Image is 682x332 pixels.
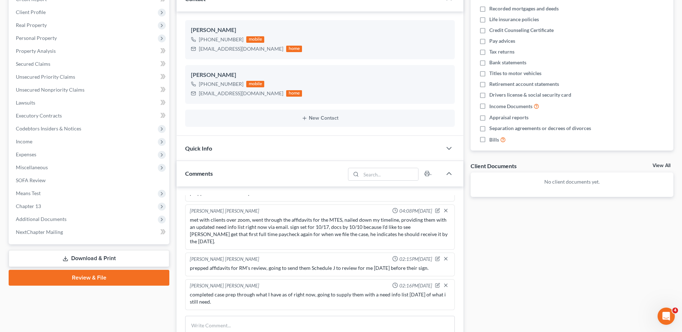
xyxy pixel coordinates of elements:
[9,250,169,267] a: Download & Print
[199,80,243,88] div: [PHONE_NUMBER]
[190,256,259,263] div: [PERSON_NAME] [PERSON_NAME]
[16,74,75,80] span: Unsecured Priority Claims
[489,114,528,121] span: Appraisal reports
[10,109,169,122] a: Executory Contracts
[489,27,554,34] span: Credit Counseling Certificate
[199,36,243,43] div: [PHONE_NUMBER]
[16,125,81,132] span: Codebtors Insiders & Notices
[199,90,283,97] div: [EMAIL_ADDRESS][DOMAIN_NAME]
[489,103,532,110] span: Income Documents
[399,208,432,215] span: 04:08PM[DATE]
[489,125,591,132] span: Separation agreements or decrees of divorces
[10,70,169,83] a: Unsecured Priority Claims
[190,282,259,290] div: [PERSON_NAME] [PERSON_NAME]
[476,178,668,185] p: No client documents yet.
[489,16,539,23] span: Life insurance policies
[246,81,264,87] div: mobile
[191,115,449,121] button: New Contact
[286,46,302,52] div: home
[16,87,84,93] span: Unsecured Nonpriority Claims
[399,256,432,263] span: 02:15PM[DATE]
[10,57,169,70] a: Secured Claims
[246,36,264,43] div: mobile
[489,37,515,45] span: Pay advices
[9,270,169,286] a: Review & File
[16,229,63,235] span: NextChapter Mailing
[10,96,169,109] a: Lawsuits
[16,61,50,67] span: Secured Claims
[10,226,169,239] a: NextChapter Mailing
[489,136,499,143] span: Bills
[16,203,41,209] span: Chapter 13
[16,112,62,119] span: Executory Contracts
[16,151,36,157] span: Expenses
[190,208,259,215] div: [PERSON_NAME] [PERSON_NAME]
[191,71,449,79] div: [PERSON_NAME]
[286,90,302,97] div: home
[191,26,449,34] div: [PERSON_NAME]
[10,45,169,57] a: Property Analysis
[489,5,559,12] span: Recorded mortgages and deeds
[489,48,514,55] span: Tax returns
[10,83,169,96] a: Unsecured Nonpriority Claims
[16,216,67,222] span: Additional Documents
[489,59,526,66] span: Bank statements
[16,177,46,183] span: SOFA Review
[16,48,56,54] span: Property Analysis
[16,138,32,144] span: Income
[361,168,418,180] input: Search...
[199,45,283,52] div: [EMAIL_ADDRESS][DOMAIN_NAME]
[10,174,169,187] a: SOFA Review
[185,170,213,177] span: Comments
[658,308,675,325] iframe: Intercom live chat
[489,80,559,88] span: Retirement account statements
[190,291,450,305] div: completed case prep through what I have as of right now, going to supply them with a need info li...
[653,163,670,168] a: View All
[16,100,35,106] span: Lawsuits
[399,282,432,289] span: 02:16PM[DATE]
[471,162,517,170] div: Client Documents
[489,91,571,98] span: Drivers license & social security card
[16,9,46,15] span: Client Profile
[16,190,41,196] span: Means Test
[190,264,450,272] div: prepped affidavits for RM's review, going to send them Schedule J to review for me [DATE] before ...
[16,35,57,41] span: Personal Property
[16,164,48,170] span: Miscellaneous
[190,216,450,245] div: met with clients over zoom, went through the affidavits for the MTES, nailed down my timeline, pr...
[489,70,541,77] span: Titles to motor vehicles
[672,308,678,313] span: 4
[185,145,212,152] span: Quick Info
[16,22,47,28] span: Real Property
